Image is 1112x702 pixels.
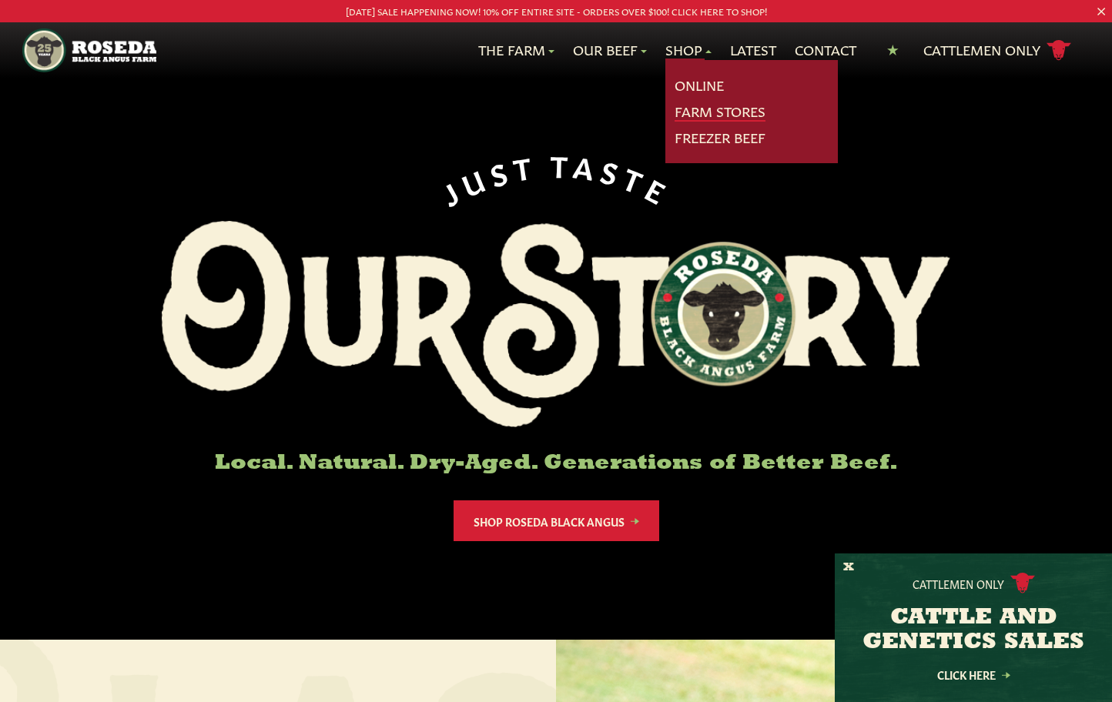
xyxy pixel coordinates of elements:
span: T [550,148,574,179]
a: Farm Stores [675,102,765,122]
span: U [456,159,493,199]
span: J [435,172,467,209]
h6: Local. Natural. Dry-Aged. Generations of Better Beef. [162,452,950,476]
a: Freezer Beef [675,128,765,148]
p: [DATE] SALE HAPPENING NOW! 10% OFF ENTIRE SITE - ORDERS OVER $100! CLICK HERE TO SHOP! [55,3,1057,19]
p: Cattlemen Only [913,576,1004,591]
a: Latest [730,40,776,60]
img: Roseda Black Aangus Farm [162,221,950,427]
a: Cattlemen Only [923,37,1071,64]
span: T [511,149,539,182]
img: https://roseda.com/wp-content/uploads/2021/05/roseda-25-header.png [22,28,156,72]
img: cattle-icon.svg [1010,573,1035,593]
h3: CATTLE AND GENETICS SALES [854,606,1093,655]
a: Shop [665,40,712,60]
div: JUST TASTE [434,148,678,209]
span: E [641,171,677,209]
span: S [486,152,516,188]
span: S [598,153,628,189]
a: Online [675,75,724,95]
a: Our Beef [573,40,647,60]
button: X [843,560,854,576]
span: A [572,149,602,182]
a: Contact [795,40,856,60]
a: The Farm [478,40,554,60]
a: Click Here [904,670,1043,680]
span: T [620,160,654,198]
nav: Main Navigation [22,22,1090,79]
a: Shop Roseda Black Angus [454,500,659,541]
